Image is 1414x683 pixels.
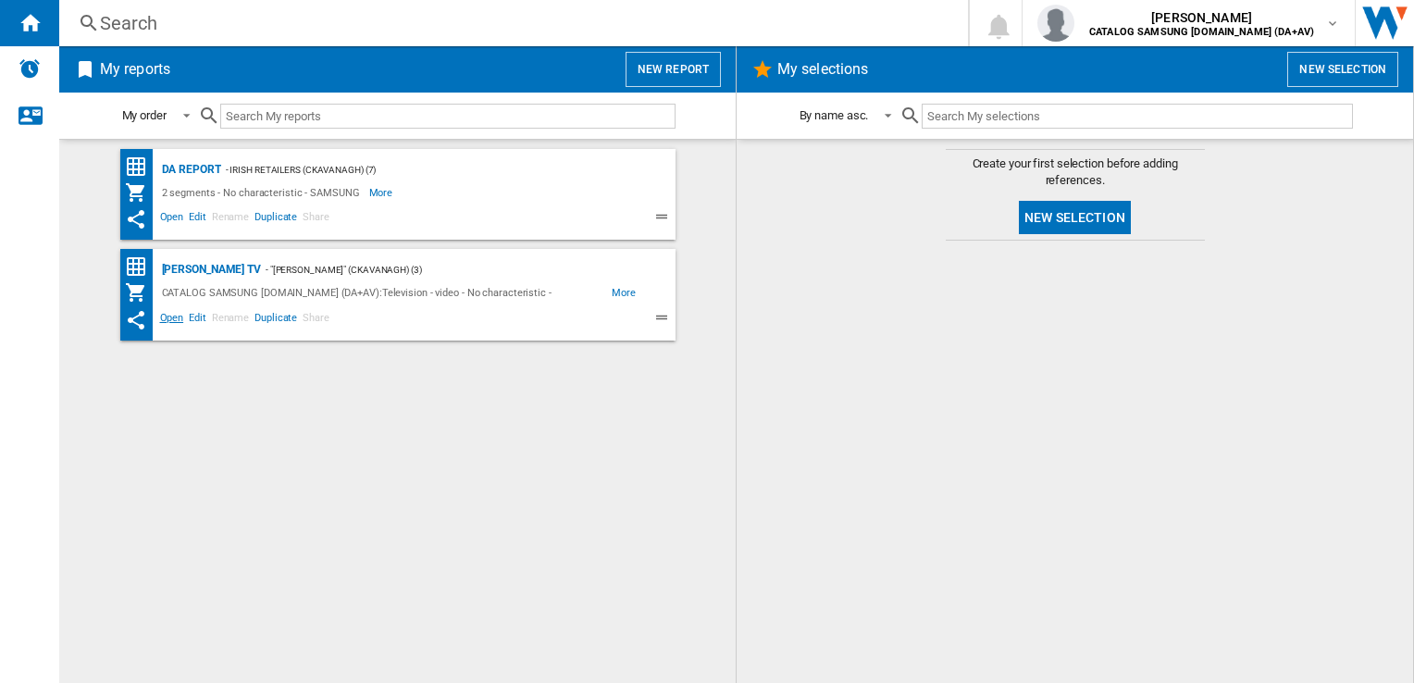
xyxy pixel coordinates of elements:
[157,158,221,181] div: DA Report
[96,52,174,87] h2: My reports
[221,158,639,181] div: - Irish Retailers (ckavanagh) (7)
[209,309,252,331] span: Rename
[125,255,157,279] div: Price Matrix
[1037,5,1074,42] img: profile.jpg
[1089,8,1314,27] span: [PERSON_NAME]
[157,208,187,230] span: Open
[157,258,261,281] div: [PERSON_NAME] TV
[125,281,157,304] div: My Assortment
[19,57,41,80] img: alerts-logo.svg
[125,181,157,204] div: My Assortment
[186,309,209,331] span: Edit
[800,108,869,122] div: By name asc.
[1019,201,1131,234] button: New selection
[125,208,147,230] ng-md-icon: This report has been shared with you
[252,309,300,331] span: Duplicate
[300,309,332,331] span: Share
[220,104,676,129] input: Search My reports
[186,208,209,230] span: Edit
[125,155,157,179] div: Price Matrix
[774,52,872,87] h2: My selections
[626,52,721,87] button: New report
[125,309,147,331] ng-md-icon: This report has been shared with you
[612,281,639,304] span: More
[157,309,187,331] span: Open
[1287,52,1398,87] button: New selection
[157,281,612,304] div: CATALOG SAMSUNG [DOMAIN_NAME] (DA+AV):Television - video - No characteristic - SAMSUNG
[1089,26,1314,38] b: CATALOG SAMSUNG [DOMAIN_NAME] (DA+AV)
[209,208,252,230] span: Rename
[300,208,332,230] span: Share
[946,155,1205,189] span: Create your first selection before adding references.
[157,181,369,204] div: 2 segments - No characteristic - SAMSUNG
[252,208,300,230] span: Duplicate
[261,258,639,281] div: - "[PERSON_NAME]" (ckavanagh) (3)
[122,108,167,122] div: My order
[369,181,396,204] span: More
[100,10,920,36] div: Search
[922,104,1352,129] input: Search My selections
